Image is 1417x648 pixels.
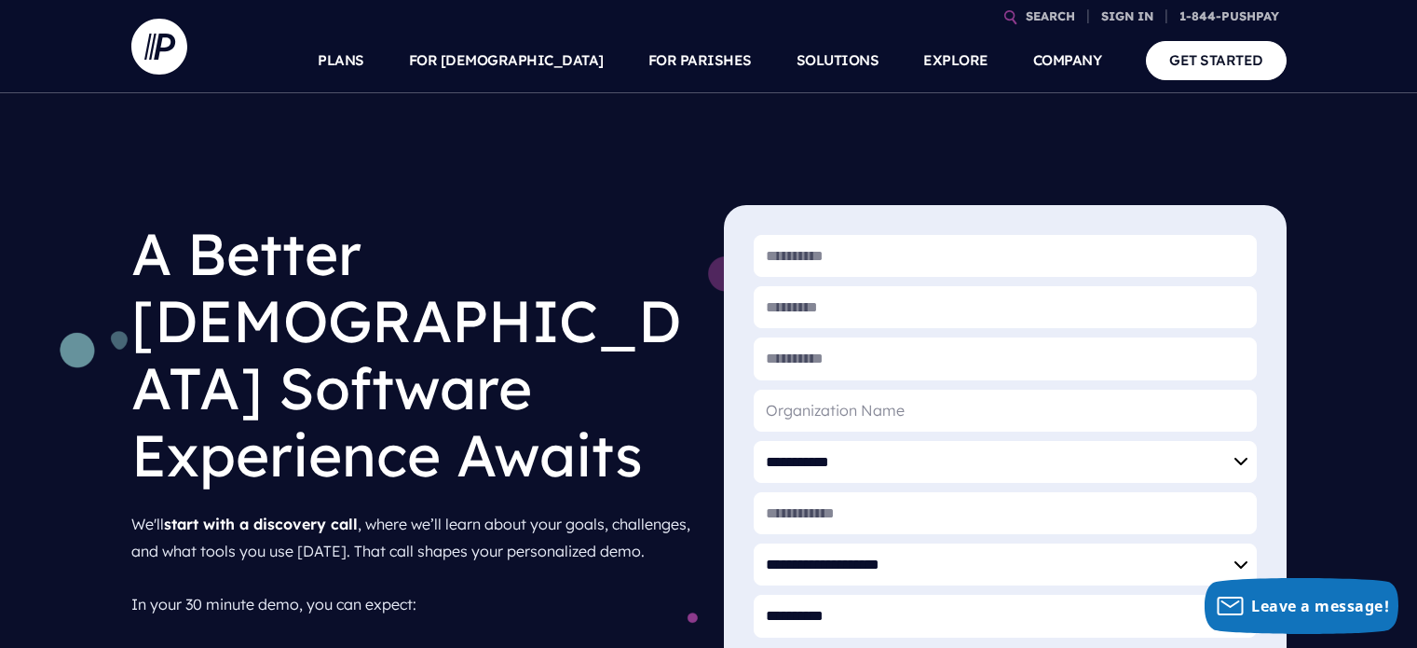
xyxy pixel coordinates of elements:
a: FOR PARISHES [648,28,752,93]
a: FOR [DEMOGRAPHIC_DATA] [409,28,604,93]
span: Leave a message! [1251,596,1389,616]
a: EXPLORE [923,28,988,93]
button: Leave a message! [1205,578,1398,634]
h1: A Better [DEMOGRAPHIC_DATA] Software Experience Awaits [131,205,694,503]
a: SOLUTIONS [797,28,879,93]
strong: start with a discovery call [164,515,358,533]
a: PLANS [318,28,364,93]
input: Organization Name [754,390,1257,432]
a: GET STARTED [1146,41,1287,79]
a: COMPANY [1033,28,1102,93]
